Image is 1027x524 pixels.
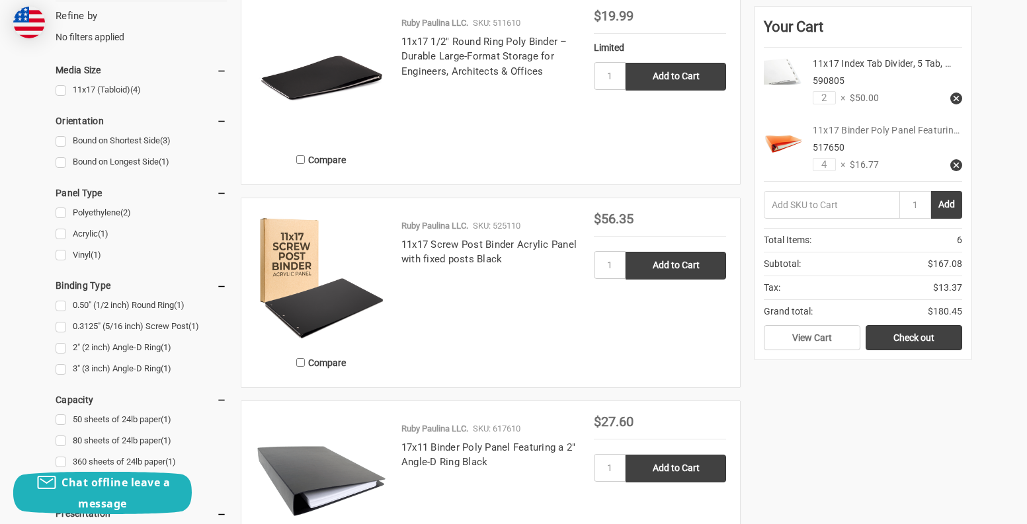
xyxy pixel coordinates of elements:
label: Compare [255,149,388,170]
img: duty and tax information for United States [13,7,45,38]
a: 11x17 (Tabloid) [56,81,227,99]
h5: Capacity [56,392,227,408]
span: (4) [130,85,141,94]
span: $27.60 [594,414,634,430]
a: 11x17 Index Tab Divider, 5 Tab, … [813,58,951,69]
span: (1) [174,300,185,310]
span: $16.77 [845,158,879,172]
img: 11x17 Screw Post Binder Acrylic Panel with fixed posts Black [255,212,388,344]
input: Add to Cart [626,455,726,482]
h5: Refine by [56,9,227,24]
img: 11x17 Index Tab Divider, 5 Tab, 10 Sets With Holes [764,57,803,85]
span: $19.99 [594,8,634,24]
span: (1) [159,157,169,167]
span: × [836,91,845,105]
a: Acrylic [56,225,227,243]
a: Polyethylene [56,204,227,222]
h5: Orientation [56,113,227,129]
a: 17x11 Binder Poly Panel Featuring a 2" Angle-D Ring Black [401,441,576,468]
a: Bound on Shortest Side [56,132,227,150]
div: Limited [594,41,726,55]
span: (1) [161,414,171,424]
a: 50 sheets of 24lb paper [56,411,227,429]
button: Chat offline leave a message [13,472,192,514]
p: SKU: 525110 [473,219,520,233]
span: $56.35 [594,211,634,227]
span: (1) [188,321,199,331]
p: Ruby Paulina LLC. [401,17,468,30]
span: (1) [91,250,101,260]
a: 0.3125" (5/16 inch) Screw Post [56,318,227,336]
a: 11x17 Screw Post Binder Acrylic Panel with fixed posts Black [401,239,577,266]
div: Your Cart [764,16,962,48]
span: (1) [161,435,171,445]
span: (1) [161,363,171,373]
span: $167.08 [928,257,962,271]
img: 11x17 Binder Poly Panel Featuring a 2" Angle-D Ring Orange [764,124,803,163]
label: Compare [255,352,388,373]
a: Check out [866,325,962,350]
p: Ruby Paulina LLC. [401,219,468,233]
a: 3" (3 inch) Angle-D Ring [56,360,227,378]
h5: Panel Type [56,185,227,201]
a: Bound on Longest Side [56,153,227,171]
a: 11x17 Binder Poly Panel Featurin… [813,125,960,135]
p: SKU: 617610 [473,422,520,435]
input: Compare [296,358,305,367]
p: Ruby Paulina LLC. [401,422,468,435]
span: $13.37 [933,281,962,295]
span: Total Items: [764,233,811,247]
h5: Media Size [56,62,227,78]
a: 11x17 1/2" Round Ring Poly Binder – Durable Large-Format Storage for Engineers, Architects & Offices [401,36,567,77]
span: Tax: [764,281,780,295]
span: (3) [160,135,171,145]
a: Vinyl [56,246,227,264]
span: (1) [165,457,176,467]
span: Subtotal: [764,257,801,271]
h5: Binding Type [56,278,227,293]
input: Add to Cart [626,63,726,91]
input: Add SKU to Cart [764,191,899,219]
input: Compare [296,155,305,164]
span: $50.00 [845,91,879,105]
span: 517650 [813,142,844,153]
span: (2) [120,207,131,217]
span: × [836,158,845,172]
span: Chat offline leave a message [62,475,170,511]
span: Grand total: [764,305,813,318]
p: SKU: 511610 [473,17,520,30]
span: 590805 [813,75,844,86]
span: $180.45 [928,305,962,318]
a: View Cart [764,325,860,350]
a: 2" (2 inch) Angle-D Ring [56,339,227,357]
div: No filters applied [56,9,227,44]
button: Add [931,191,962,219]
span: (1) [161,342,171,352]
a: 0.50" (1/2 inch) Round Ring [56,297,227,315]
img: 11x17 1/2" Round Ring Poly Binder – Durable Large-Format Storage for Engineers, Architects & Offices [255,9,388,141]
a: 80 sheets of 24lb paper [56,432,227,450]
span: 6 [957,233,962,247]
span: (1) [98,229,108,239]
a: 360 sheets of 24lb paper [56,453,227,471]
input: Add to Cart [626,252,726,280]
